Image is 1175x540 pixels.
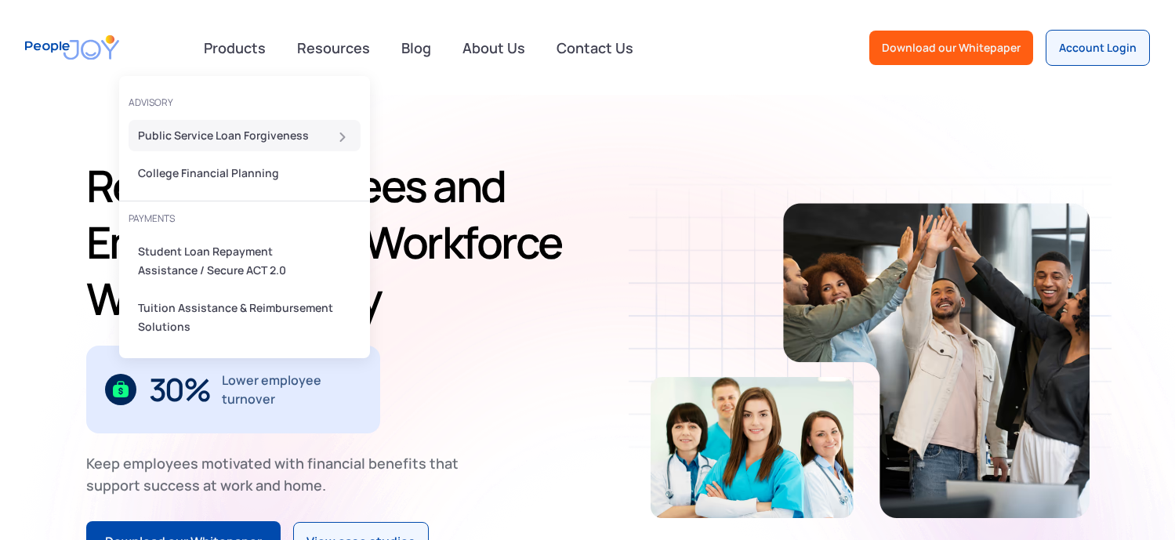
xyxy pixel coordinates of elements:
[86,158,582,327] h1: Retain Employees and Empower Your Workforce With PeopleJoy
[129,158,361,189] a: College Financial Planning
[129,236,361,286] a: Student Loan Repayment Assistance / Secure ACT 2.0
[138,242,314,280] div: Student Loan Repayment Assistance / Secure ACT 2.0
[129,292,361,342] a: Tuition Assistance & Reimbursement Solutions
[547,31,643,65] a: Contact Us
[149,377,210,402] div: 30%
[138,164,342,183] div: College Financial Planning
[25,25,119,70] a: home
[138,299,342,336] div: Tuition Assistance & Reimbursement Solutions
[651,377,854,518] img: Retain-Employees-PeopleJoy
[129,120,361,151] a: Public Service Loan Forgiveness
[222,371,361,408] div: Lower employee turnover
[783,203,1090,518] img: Retain-Employees-PeopleJoy
[1059,40,1137,56] div: Account Login
[86,346,380,433] div: 3 / 3
[138,126,342,145] div: Public Service Loan Forgiveness
[288,31,379,65] a: Resources
[869,31,1033,65] a: Download our Whitepaper
[392,31,441,65] a: Blog
[86,452,472,496] div: Keep employees motivated with financial benefits that support success at work and home.
[129,92,361,114] div: advisory
[1046,30,1150,66] a: Account Login
[194,32,275,63] div: Products
[119,63,370,358] nav: Products
[882,40,1021,56] div: Download our Whitepaper
[129,208,361,230] div: PAYMENTS
[453,31,535,65] a: About Us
